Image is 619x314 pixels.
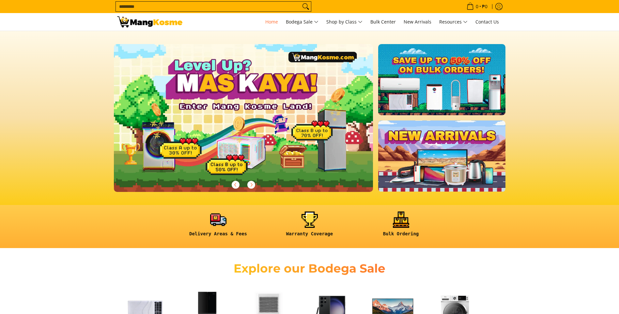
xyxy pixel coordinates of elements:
a: Home [262,13,281,31]
a: New Arrivals [400,13,435,31]
button: Search [301,2,311,11]
a: <h6><strong>Bulk Ordering</strong></h6> [359,212,443,242]
span: Bodega Sale [286,18,318,26]
a: Shop by Class [323,13,366,31]
a: Bulk Center [367,13,399,31]
span: • [465,3,489,10]
span: Home [265,19,278,25]
nav: Main Menu [189,13,502,31]
a: Bodega Sale [283,13,322,31]
span: 0 [475,4,479,9]
h2: Explore our Bodega Sale [215,261,404,276]
span: Resources [439,18,468,26]
a: Resources [436,13,471,31]
a: <h6><strong>Warranty Coverage</strong></h6> [267,212,352,242]
span: New Arrivals [404,19,431,25]
img: Gaming desktop banner [114,44,373,192]
span: Bulk Center [370,19,396,25]
button: Next [244,178,258,192]
span: ₱0 [481,4,488,9]
button: Previous [228,178,243,192]
img: Mang Kosme: Your Home Appliances Warehouse Sale Partner! [117,16,182,27]
a: Contact Us [472,13,502,31]
span: Contact Us [475,19,499,25]
a: <h6><strong>Delivery Areas & Fees</strong></h6> [176,212,261,242]
span: Shop by Class [326,18,363,26]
